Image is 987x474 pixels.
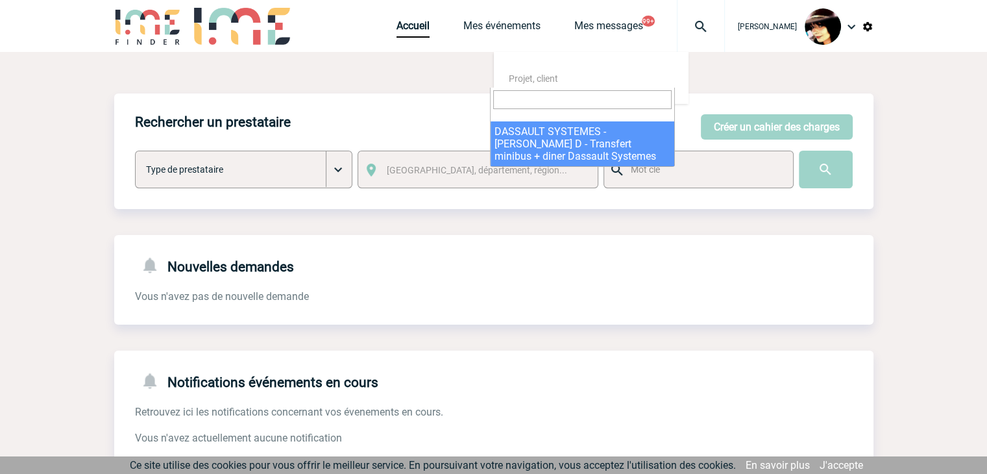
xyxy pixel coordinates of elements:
a: Mes messages [574,19,643,38]
img: IME-Finder [114,8,182,45]
h4: Rechercher un prestataire [135,114,291,130]
h4: Notifications événements en cours [135,371,378,390]
span: Ce site utilise des cookies pour vous offrir le meilleur service. En poursuivant votre navigation... [130,459,736,471]
input: Submit [799,151,853,188]
span: Projet, client [509,73,558,84]
span: Vous n'avez actuellement aucune notification [135,432,342,444]
span: [PERSON_NAME] [738,22,797,31]
img: notifications-24-px-g.png [140,256,167,275]
li: DASSAULT SYSTEMES - [PERSON_NAME] D - Transfert minibus + diner Dassault Systemes [491,121,674,166]
button: 99+ [642,16,655,27]
input: Mot clé [628,161,781,178]
h4: Nouvelles demandes [135,256,294,275]
img: notifications-24-px-g.png [140,371,167,390]
span: Retrouvez ici les notifications concernant vos évenements en cours. [135,406,443,418]
a: Accueil [396,19,430,38]
span: [GEOGRAPHIC_DATA], département, région... [387,165,567,175]
a: En savoir plus [746,459,810,471]
a: Mes événements [463,19,541,38]
span: Vous n'avez pas de nouvelle demande [135,290,309,303]
a: J'accepte [820,459,863,471]
img: 101023-0.jpg [805,8,841,45]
